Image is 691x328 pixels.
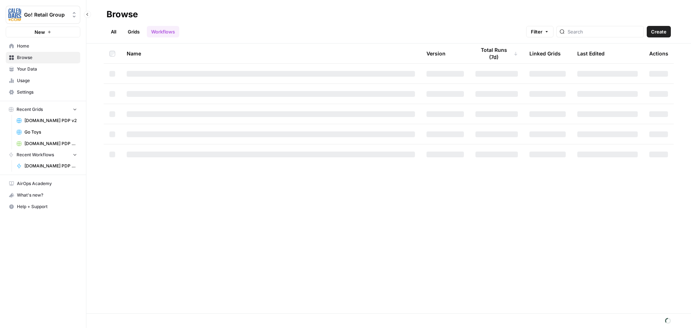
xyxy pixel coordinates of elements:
[6,75,80,86] a: Usage
[17,66,77,72] span: Your Data
[24,117,77,124] span: [DOMAIN_NAME] PDP v2
[17,89,77,95] span: Settings
[6,190,80,201] div: What's new?
[568,28,641,35] input: Search
[6,27,80,37] button: New
[649,44,668,63] div: Actions
[17,43,77,49] span: Home
[123,26,144,37] a: Grids
[24,163,77,169] span: [DOMAIN_NAME] PDP Enrichment
[17,152,54,158] span: Recent Workflows
[127,44,415,63] div: Name
[17,180,77,187] span: AirOps Academy
[107,26,121,37] a: All
[475,44,518,63] div: Total Runs (7d)
[6,178,80,189] a: AirOps Academy
[6,104,80,115] button: Recent Grids
[17,77,77,84] span: Usage
[24,140,77,147] span: [DOMAIN_NAME] PDP Enrichment Grid
[6,63,80,75] a: Your Data
[17,106,43,113] span: Recent Grids
[6,52,80,63] a: Browse
[24,11,68,18] span: Go! Retail Group
[651,28,667,35] span: Create
[6,189,80,201] button: What's new?
[13,115,80,126] a: [DOMAIN_NAME] PDP v2
[17,203,77,210] span: Help + Support
[13,160,80,172] a: [DOMAIN_NAME] PDP Enrichment
[13,126,80,138] a: Go Toys
[24,129,77,135] span: Go Toys
[35,28,45,36] span: New
[107,9,138,20] div: Browse
[426,44,446,63] div: Version
[147,26,179,37] a: Workflows
[577,44,605,63] div: Last Edited
[6,201,80,212] button: Help + Support
[526,26,554,37] button: Filter
[13,138,80,149] a: [DOMAIN_NAME] PDP Enrichment Grid
[17,54,77,61] span: Browse
[529,44,561,63] div: Linked Grids
[531,28,542,35] span: Filter
[6,40,80,52] a: Home
[6,86,80,98] a: Settings
[8,8,21,21] img: Go! Retail Group Logo
[6,6,80,24] button: Workspace: Go! Retail Group
[647,26,671,37] button: Create
[6,149,80,160] button: Recent Workflows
